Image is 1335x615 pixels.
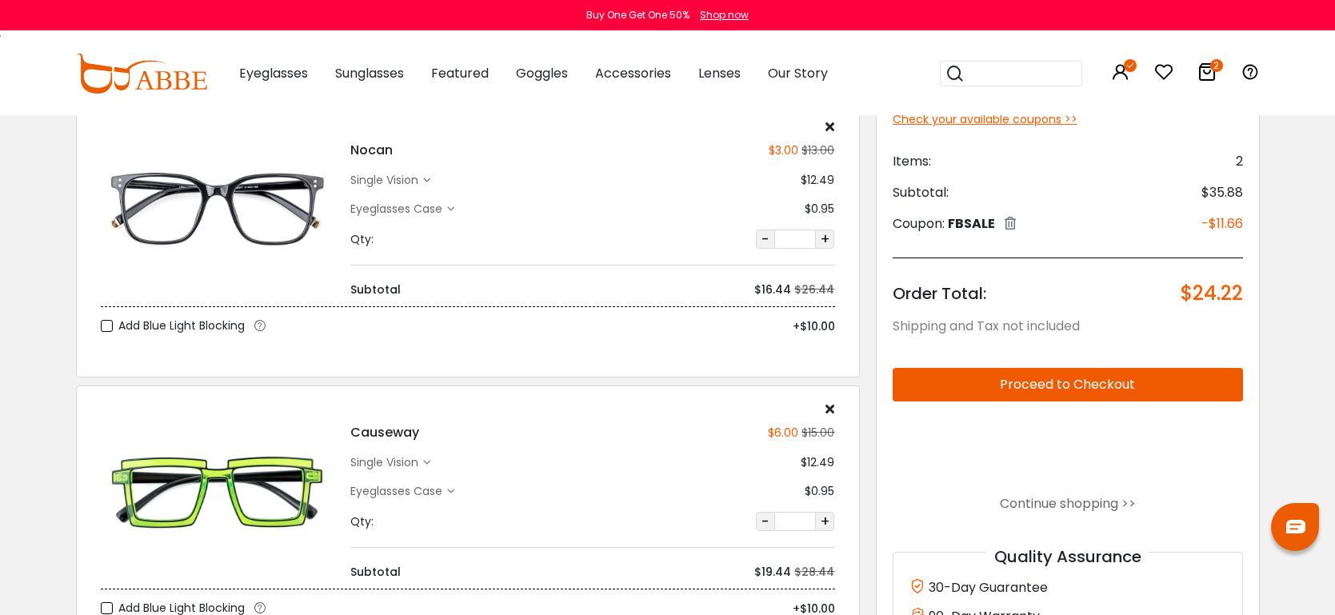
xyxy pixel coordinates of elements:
[893,368,1243,401] button: Proceed to Checkout
[754,564,791,581] div: $19.44
[893,111,1243,128] div: Check your available coupons >>
[794,564,834,581] div: $28.44
[595,64,671,82] span: Accessories
[350,423,419,442] h4: Causeway
[754,282,791,298] div: $16.44
[893,214,1016,234] div: Coupon:
[756,512,775,531] button: -
[350,172,423,189] div: single vision
[700,8,749,22] div: Shop now
[1181,282,1243,305] span: $24.22
[801,454,834,471] div: $12.49
[893,414,1243,481] iframe: PayPal
[798,142,834,159] div: $13.00
[350,282,401,298] div: Subtotal
[101,151,335,268] img: Nocan
[794,282,834,298] div: $26.44
[350,231,374,248] div: Qty:
[793,318,835,334] span: +$10.00
[768,64,828,82] span: Our Story
[350,141,393,160] h4: Nocan
[1201,183,1243,202] span: $35.88
[431,64,489,82] span: Featured
[516,64,568,82] span: Goggles
[769,142,798,159] div: $3.00
[815,230,834,249] button: +
[101,433,335,550] img: Causeway
[350,483,447,500] div: Eyeglasses Case
[805,201,834,218] div: $0.95
[756,230,775,249] button: -
[801,172,834,189] div: $12.49
[692,8,749,22] a: Shop now
[909,577,1226,597] div: 30-Day Guarantee
[768,425,798,441] div: $6.00
[1236,152,1243,171] span: 2
[986,545,1149,568] span: Quality Assurance
[893,317,1243,336] div: Shipping and Tax not included
[335,64,404,82] span: Sunglasses
[76,54,207,94] img: abbeglasses.com
[698,64,741,82] span: Lenses
[893,282,986,305] span: Order Total:
[893,152,931,171] span: Items:
[1000,494,1136,513] a: Continue shopping >>
[239,64,308,82] span: Eyeglasses
[798,425,834,441] div: $15.00
[586,8,689,22] div: Buy One Get One 50%
[350,564,401,581] div: Subtotal
[350,513,374,530] div: Qty:
[118,316,245,336] span: Add Blue Light Blocking
[1210,59,1223,72] i: 2
[815,512,834,531] button: +
[350,201,447,218] div: Eyeglasses Case
[805,483,834,500] div: $0.95
[893,183,949,202] span: Subtotal:
[1201,214,1243,234] span: -$11.66
[1286,520,1305,533] img: chat
[948,214,995,233] span: FBSALE
[1197,66,1217,84] a: 2
[350,454,423,471] div: single vision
